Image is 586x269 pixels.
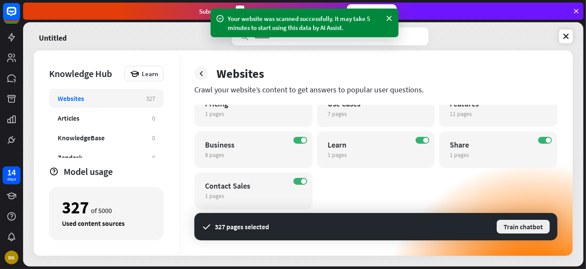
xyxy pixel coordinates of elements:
div: Subscribe now [347,4,397,18]
div: Subscribe in days to get your first month for $1 [199,6,340,17]
div: 3 [236,6,244,17]
div: days [7,176,16,182]
div: 14 [7,168,16,176]
div: Your website was scanned successfully. It may take 5 minutes to start using this data by AI Assist. [228,14,381,32]
div: RN [5,251,18,264]
button: Open LiveChat chat widget [7,3,32,29]
a: 14 days [3,166,21,184]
